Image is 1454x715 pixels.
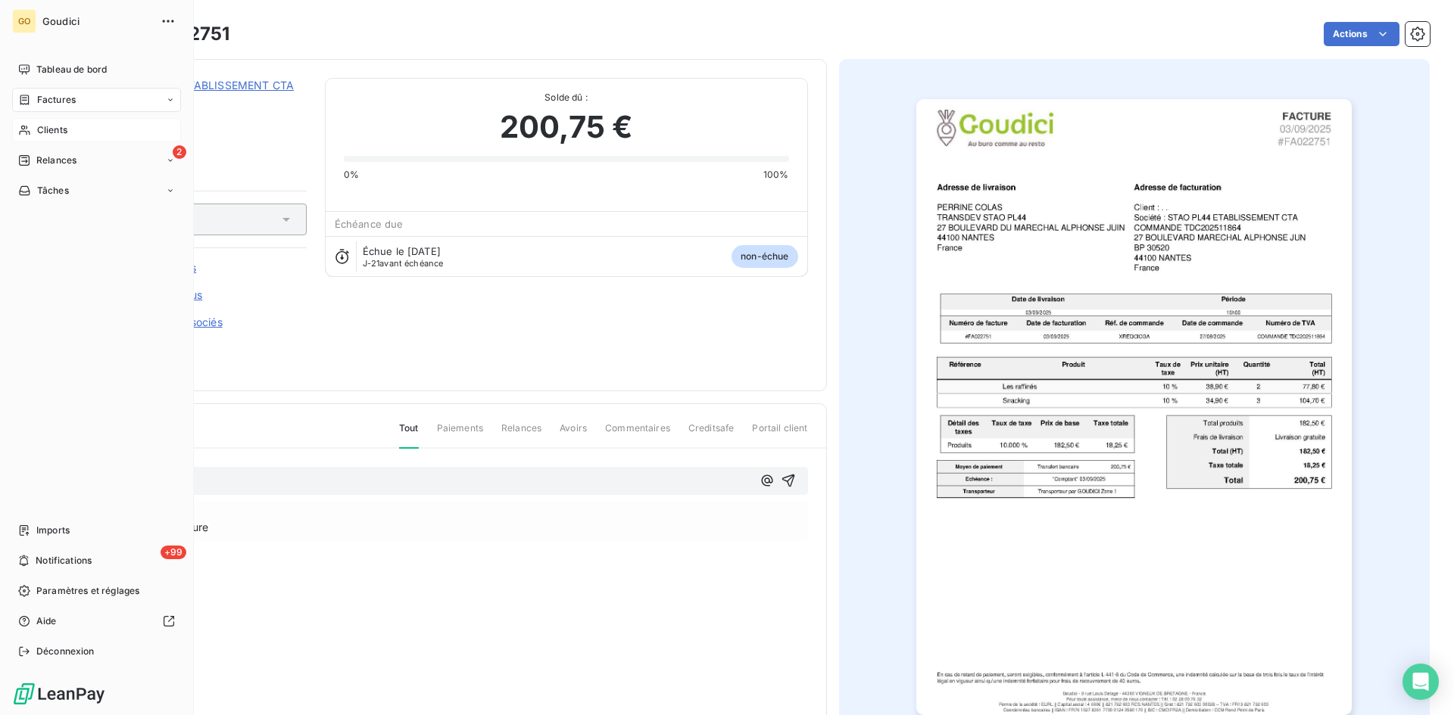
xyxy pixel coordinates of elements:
span: Tableau de bord [36,63,107,76]
span: Creditsafe [688,421,735,447]
span: Échue le [DATE] [363,245,441,257]
span: Relances [501,421,541,447]
span: Paiements [437,421,483,447]
span: Goudici [42,15,151,27]
span: 0% [344,168,359,182]
span: Paramètres et réglages [36,584,139,598]
a: Aide [12,609,181,633]
button: Actions [1324,22,1399,46]
span: Aide [36,614,57,628]
span: avant échéance [363,259,444,268]
a: STAO PL44 ETABLISSEMENT CTA [119,79,294,92]
span: 2 [173,145,186,159]
img: invoice_thumbnail [916,99,1352,715]
span: Solde dû : [344,91,789,104]
span: 200,75 € [500,104,632,150]
span: Relances [36,154,76,167]
span: Avoirs [560,421,587,447]
span: Tout [399,421,419,449]
span: 100% [763,168,789,182]
span: Commentaires [605,421,670,447]
span: Imports [36,524,70,537]
span: Notifications [36,554,92,567]
span: +99 [161,546,186,559]
span: Tâches [37,184,69,197]
div: GO [12,9,36,33]
span: Portail client [752,421,807,447]
span: Clients [37,123,67,137]
span: Déconnexion [36,645,95,658]
span: Factures [37,93,76,107]
span: Échéance due [335,218,404,230]
span: J-21 [363,258,380,269]
div: Open Intercom Messenger [1403,664,1439,700]
img: Logo LeanPay [12,682,106,706]
span: non-échue [732,245,797,268]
